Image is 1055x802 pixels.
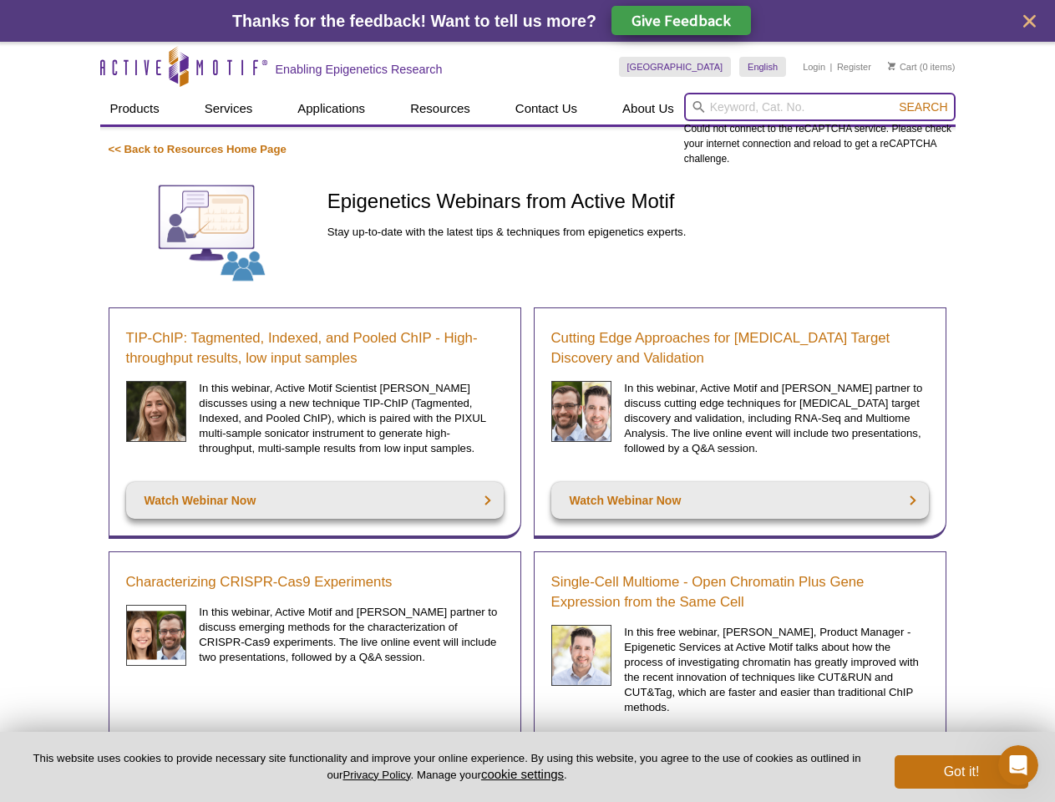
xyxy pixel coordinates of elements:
iframe: Intercom live chat [998,745,1038,785]
p: In this webinar, Active Motif and [PERSON_NAME] partner to discuss cutting edge techniques for [M... [624,381,928,456]
a: Privacy Policy [342,769,410,781]
img: Your Cart [888,62,895,70]
a: Services [195,93,263,124]
p: In this webinar, Active Motif and [PERSON_NAME] partner to discuss emerging methods for the chara... [199,605,503,665]
a: English [739,57,786,77]
span: Give Feedback [631,11,731,30]
img: Single-Cell Multiome Webinar [551,625,612,686]
button: Got it! [895,755,1028,789]
a: Login [803,61,825,73]
a: About Us [612,93,684,124]
p: Stay up-to-date with the latest tips & techniques from epigenetics experts. [327,225,947,240]
p: This website uses cookies to provide necessary site functionality and improve your online experie... [27,751,867,783]
a: Register [837,61,871,73]
li: | [830,57,833,77]
span: Thanks for the feedback! Want to tell us more? [232,12,596,30]
span: Search [899,100,947,114]
a: Applications [287,93,375,124]
img: CRISPR Webinar [126,605,187,666]
p: In this free webinar, [PERSON_NAME], Product Manager - Epigenetic Services at Active Motif talks ... [624,625,928,715]
a: TIP-ChIP: Tagmented, Indexed, and Pooled ChIP - High-throughput results, low input samples [126,328,504,368]
a: Resources [400,93,480,124]
li: (0 items) [888,57,956,77]
button: Search [894,99,952,114]
img: Sarah Traynor headshot [126,381,187,442]
h1: Epigenetics Webinars from Active Motif [327,190,947,215]
input: Keyword, Cat. No. [684,93,956,121]
a: Cutting Edge Approaches for [MEDICAL_DATA] Target Discovery and Validation [551,328,929,368]
a: [GEOGRAPHIC_DATA] [619,57,732,77]
a: Contact Us [505,93,587,124]
a: Products [100,93,170,124]
a: Characterizing CRISPR-Cas9 Experiments [126,572,393,592]
button: close [1019,11,1040,32]
img: Webinars [109,174,315,291]
a: Cart [888,61,917,73]
h2: Enabling Epigenetics Research [276,62,443,77]
img: Cancer Discovery Webinar [551,381,612,442]
div: Could not connect to the reCAPTCHA service. Please check your internet connection and reload to g... [684,93,956,166]
a: Single-Cell Multiome - Open Chromatin Plus Gene Expression from the Same Cell [551,572,929,612]
p: In this webinar, Active Motif Scientist [PERSON_NAME] discusses using a new technique TIP-ChIP (T... [199,381,503,456]
button: cookie settings [481,767,564,781]
a: Watch Webinar Now [126,482,504,519]
a: Watch Webinar Now [551,482,929,519]
a: << Back to Resources Home Page [109,143,287,155]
